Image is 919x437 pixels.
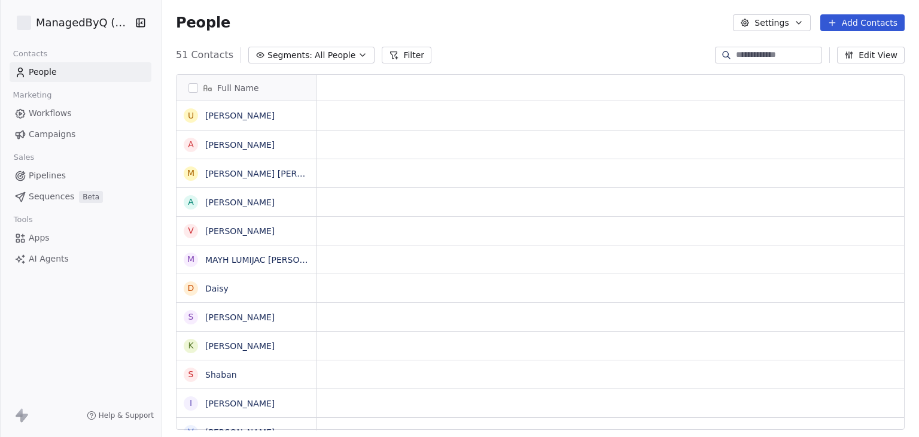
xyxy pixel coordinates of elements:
[205,427,275,437] a: [PERSON_NAME]
[10,104,151,123] a: Workflows
[99,411,154,420] span: Help & Support
[29,107,72,120] span: Workflows
[837,47,905,63] button: Edit View
[382,47,431,63] button: Filter
[205,255,337,265] a: MAYH LUMIJAC [PERSON_NAME]
[10,125,151,144] a: Campaigns
[10,228,151,248] a: Apps
[177,75,316,101] div: Full Name
[733,14,810,31] button: Settings
[187,253,194,266] div: M
[187,167,194,180] div: M
[177,101,317,430] div: grid
[188,110,194,122] div: U
[188,138,194,151] div: A
[267,49,312,62] span: Segments:
[820,14,905,31] button: Add Contacts
[176,48,233,62] span: 51 Contacts
[10,62,151,82] a: People
[79,191,103,203] span: Beta
[205,226,275,236] a: [PERSON_NAME]
[205,198,275,207] a: [PERSON_NAME]
[205,370,237,380] a: Shaban
[29,253,69,265] span: AI Agents
[8,211,38,229] span: Tools
[315,49,355,62] span: All People
[188,224,194,237] div: V
[10,187,151,207] a: SequencesBeta
[8,86,57,104] span: Marketing
[29,66,57,78] span: People
[29,190,74,203] span: Sequences
[14,13,127,33] button: ManagedByQ (FZE)
[205,140,275,150] a: [PERSON_NAME]
[176,14,230,32] span: People
[29,128,75,141] span: Campaigns
[205,169,347,178] a: [PERSON_NAME] [PERSON_NAME]
[8,45,53,63] span: Contacts
[205,111,275,120] a: [PERSON_NAME]
[205,341,275,351] a: [PERSON_NAME]
[205,284,229,293] a: Daisy
[87,411,154,420] a: Help & Support
[190,397,192,409] div: I
[8,148,39,166] span: Sales
[217,82,259,94] span: Full Name
[36,15,132,31] span: ManagedByQ (FZE)
[29,169,66,182] span: Pipelines
[29,232,50,244] span: Apps
[188,311,194,323] div: S
[10,166,151,186] a: Pipelines
[188,282,194,295] div: D
[188,339,193,352] div: K
[205,399,275,408] a: [PERSON_NAME]
[205,312,275,322] a: [PERSON_NAME]
[188,368,194,381] div: S
[188,196,194,208] div: A
[10,249,151,269] a: AI Agents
